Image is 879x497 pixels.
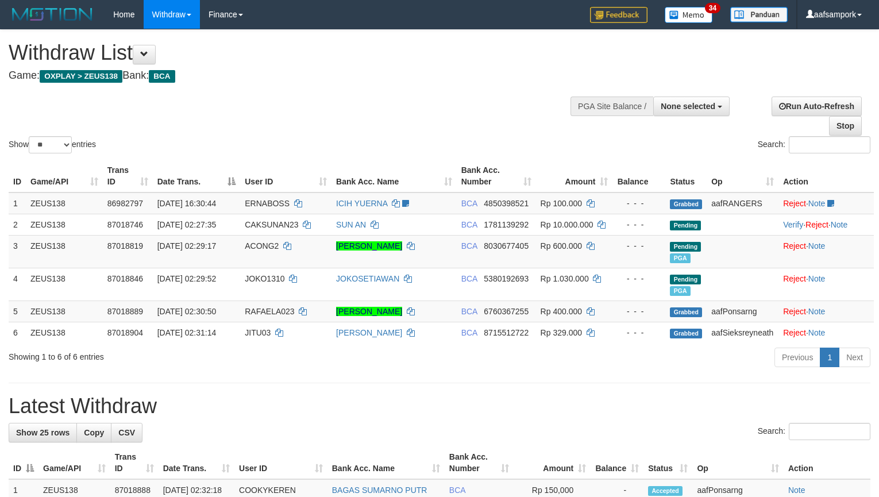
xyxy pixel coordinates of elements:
[157,199,216,208] span: [DATE] 16:30:44
[84,428,104,437] span: Copy
[159,446,234,479] th: Date Trans.: activate to sort column ascending
[617,198,661,209] div: - - -
[707,322,778,343] td: aafSieksreyneath
[26,268,103,300] td: ZEUS138
[484,241,529,251] span: Copy 8030677405 to clipboard
[149,70,175,83] span: BCA
[670,275,701,284] span: Pending
[457,160,536,192] th: Bank Acc. Number: activate to sort column ascending
[29,136,72,153] select: Showentries
[336,199,387,208] a: ICIH YUERNA
[788,486,805,495] a: Note
[153,160,241,192] th: Date Trans.: activate to sort column descending
[484,274,529,283] span: Copy 5380192693 to clipboard
[591,446,643,479] th: Balance: activate to sort column ascending
[541,220,593,229] span: Rp 10.000.000
[107,220,143,229] span: 87018746
[9,268,26,300] td: 4
[730,7,788,22] img: panduan.png
[778,268,874,300] td: ·
[829,116,862,136] a: Stop
[336,241,402,251] a: [PERSON_NAME]
[670,307,702,317] span: Grabbed
[484,220,529,229] span: Copy 1781139292 to clipboard
[839,348,870,367] a: Next
[38,446,110,479] th: Game/API: activate to sort column ascending
[820,348,839,367] a: 1
[240,160,331,192] th: User ID: activate to sort column ascending
[103,160,153,192] th: Trans ID: activate to sort column ascending
[541,199,582,208] span: Rp 100.000
[26,192,103,214] td: ZEUS138
[707,300,778,322] td: aafPonsarng
[336,328,402,337] a: [PERSON_NAME]
[336,220,366,229] a: SUN AN
[9,322,26,343] td: 6
[16,428,70,437] span: Show 25 rows
[245,307,294,316] span: RAFAELA023
[692,446,783,479] th: Op: activate to sort column ascending
[26,214,103,235] td: ZEUS138
[336,274,399,283] a: JOKOSETIAWAN
[9,395,870,418] h1: Latest Withdraw
[336,307,402,316] a: [PERSON_NAME]
[327,446,445,479] th: Bank Acc. Name: activate to sort column ascending
[778,192,874,214] td: ·
[484,199,529,208] span: Copy 4850398521 to clipboard
[707,192,778,214] td: aafRANGERS
[831,220,848,229] a: Note
[590,7,647,23] img: Feedback.jpg
[617,306,661,317] div: - - -
[670,242,701,252] span: Pending
[157,274,216,283] span: [DATE] 02:29:52
[670,221,701,230] span: Pending
[536,160,613,192] th: Amount: activate to sort column ascending
[648,486,683,496] span: Accepted
[461,307,477,316] span: BCA
[484,328,529,337] span: Copy 8715512722 to clipboard
[26,322,103,343] td: ZEUS138
[332,486,427,495] a: BAGAS SUMARNO PUTR
[245,199,290,208] span: ERNABOSS
[9,423,77,442] a: Show 25 rows
[661,102,715,111] span: None selected
[778,214,874,235] td: · ·
[783,199,806,208] a: Reject
[778,300,874,322] td: ·
[758,423,870,440] label: Search:
[157,307,216,316] span: [DATE] 02:30:50
[805,220,828,229] a: Reject
[643,446,692,479] th: Status: activate to sort column ascending
[234,446,327,479] th: User ID: activate to sort column ascending
[617,327,661,338] div: - - -
[461,274,477,283] span: BCA
[783,274,806,283] a: Reject
[570,97,653,116] div: PGA Site Balance /
[445,446,514,479] th: Bank Acc. Number: activate to sort column ascending
[653,97,730,116] button: None selected
[670,286,690,296] span: Marked by aafanarl
[783,307,806,316] a: Reject
[245,274,284,283] span: JOKO1310
[778,322,874,343] td: ·
[783,328,806,337] a: Reject
[617,240,661,252] div: - - -
[118,428,135,437] span: CSV
[76,423,111,442] a: Copy
[778,160,874,192] th: Action
[449,486,465,495] span: BCA
[461,199,477,208] span: BCA
[758,136,870,153] label: Search:
[157,220,216,229] span: [DATE] 02:27:35
[541,274,589,283] span: Rp 1.030.000
[789,136,870,153] input: Search:
[9,41,575,64] h1: Withdraw List
[9,214,26,235] td: 2
[665,7,713,23] img: Button%20Memo.svg
[331,160,457,192] th: Bank Acc. Name: activate to sort column ascending
[808,328,826,337] a: Note
[245,328,271,337] span: JITU03
[9,6,96,23] img: MOTION_logo.png
[808,307,826,316] a: Note
[26,235,103,268] td: ZEUS138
